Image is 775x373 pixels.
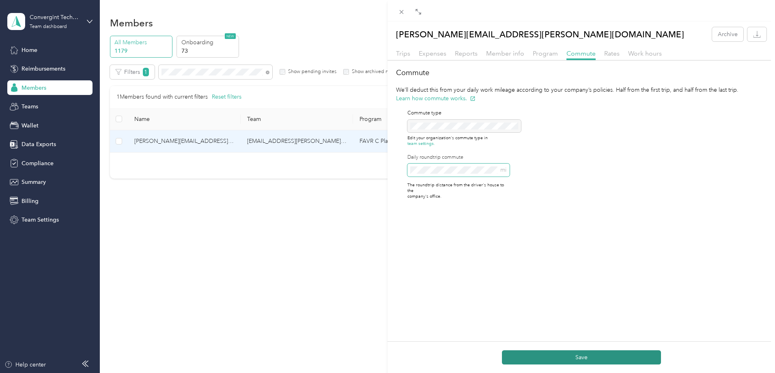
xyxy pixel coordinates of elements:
span: Commute [566,50,596,57]
span: Work hours [628,50,662,57]
p: Edit your organization's commute type in [407,135,510,147]
span: Trips [396,50,410,57]
span: Rates [604,50,620,57]
span: Program [533,50,558,57]
span: Reports [455,50,478,57]
p: Commute type [407,110,510,117]
span: Expenses [419,50,446,57]
p: The roundtrip distance from the driver's house to the company's office. [407,182,510,199]
button: Learn how commute works. [396,94,476,103]
h2: Commute [396,67,766,78]
p: [PERSON_NAME][EMAIL_ADDRESS][PERSON_NAME][DOMAIN_NAME] [396,27,684,41]
p: We’ll deduct this from your daily work mileage according to your company’s policies. Half from th... [396,86,766,103]
span: mi [500,166,506,173]
button: team settings. [407,141,435,147]
iframe: Everlance-gr Chat Button Frame [730,328,775,373]
label: Daily roundtrip commute [407,154,510,161]
button: Archive [712,27,743,41]
span: Member info [486,50,524,57]
button: Save [502,350,661,364]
